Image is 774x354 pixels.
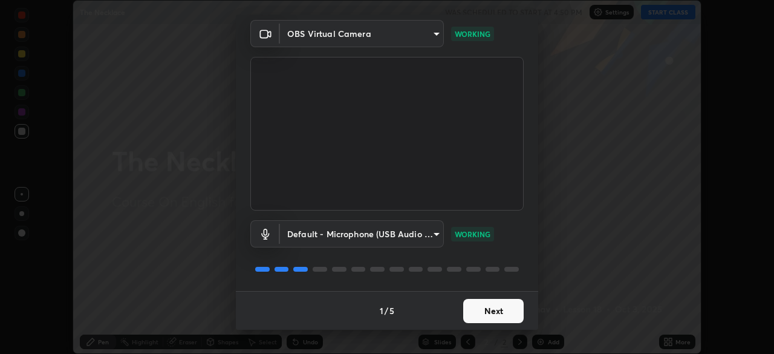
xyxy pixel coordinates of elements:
h4: 5 [389,304,394,317]
div: OBS Virtual Camera [280,220,444,247]
p: WORKING [455,229,490,240]
h4: / [385,304,388,317]
div: OBS Virtual Camera [280,20,444,47]
button: Next [463,299,524,323]
h4: 1 [380,304,383,317]
p: WORKING [455,28,490,39]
